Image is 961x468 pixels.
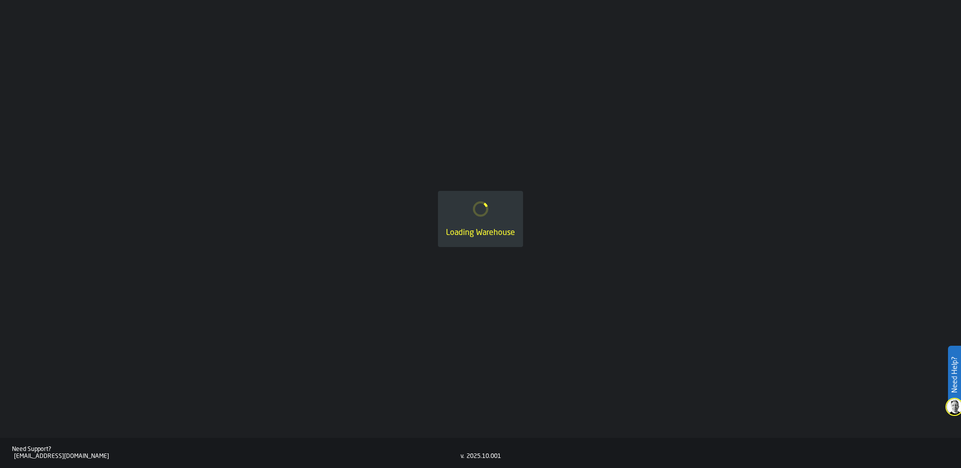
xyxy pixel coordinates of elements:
div: [EMAIL_ADDRESS][DOMAIN_NAME] [14,453,460,460]
div: Need Support? [12,446,460,453]
div: Loading Warehouse [446,227,515,239]
div: v. [460,453,464,460]
a: Need Support?[EMAIL_ADDRESS][DOMAIN_NAME] [12,446,460,460]
div: 2025.10.001 [466,453,501,460]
